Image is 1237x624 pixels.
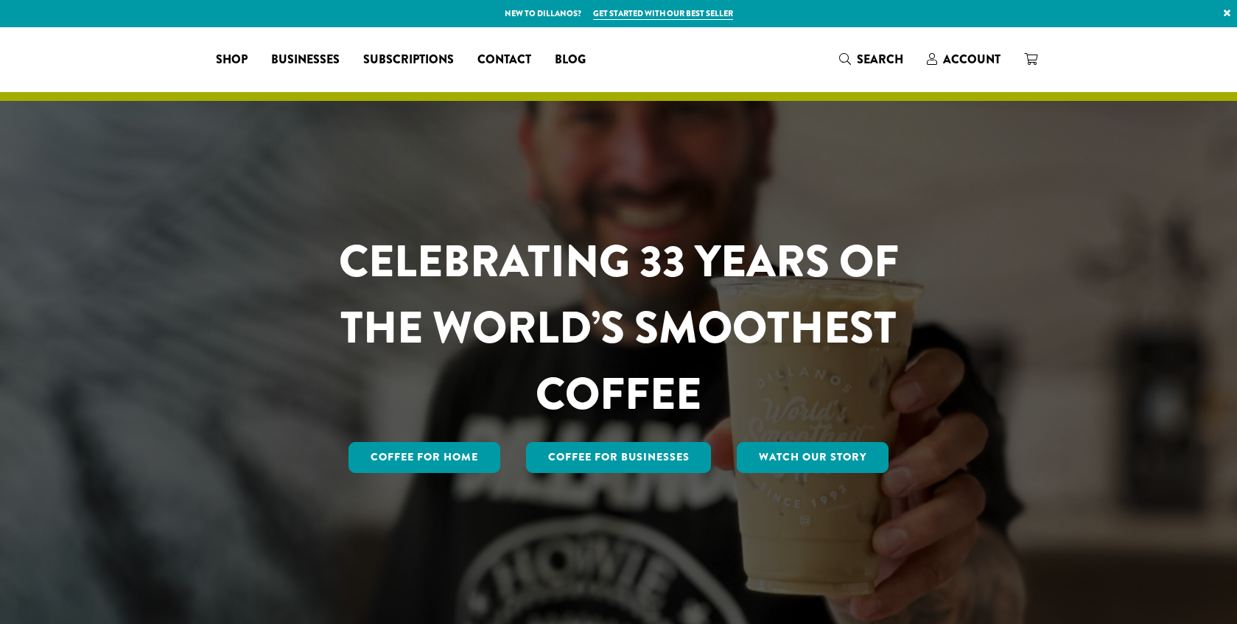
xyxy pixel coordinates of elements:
a: Coffee for Home [348,442,500,473]
a: Get started with our best seller [593,7,733,20]
h1: CELEBRATING 33 YEARS OF THE WORLD’S SMOOTHEST COFFEE [295,228,942,427]
span: Businesses [271,51,340,69]
span: Shop [216,51,248,69]
a: Coffee For Businesses [526,442,712,473]
span: Account [943,51,1001,68]
span: Search [857,51,903,68]
a: Watch Our Story [737,442,889,473]
a: Search [827,47,915,71]
span: Subscriptions [363,51,454,69]
span: Blog [555,51,586,69]
a: Shop [204,48,259,71]
span: Contact [477,51,531,69]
